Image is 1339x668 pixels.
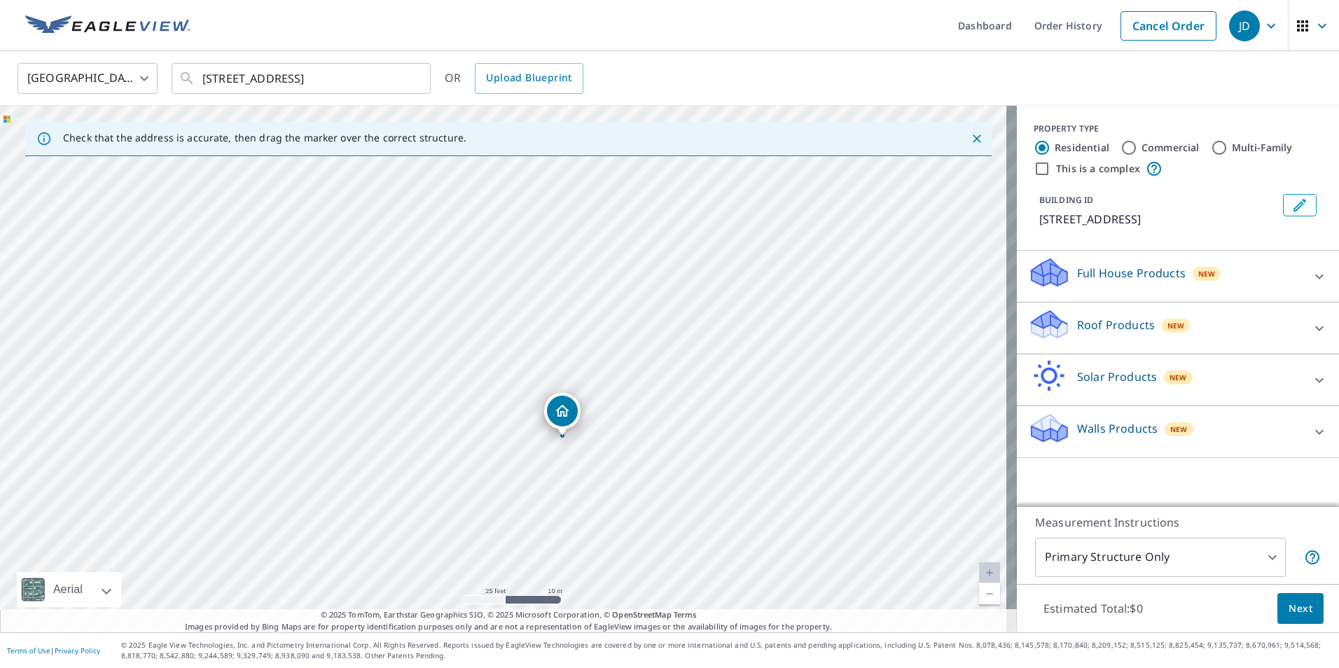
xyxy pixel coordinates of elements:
[674,609,697,620] a: Terms
[7,646,50,655] a: Terms of Use
[475,63,583,94] a: Upload Blueprint
[1056,162,1140,176] label: This is a complex
[1028,308,1328,348] div: Roof ProductsNew
[1229,11,1260,41] div: JD
[1035,538,1286,577] div: Primary Structure Only
[1170,424,1188,435] span: New
[1170,372,1187,383] span: New
[1028,256,1328,296] div: Full House ProductsNew
[1277,593,1324,625] button: Next
[7,646,100,655] p: |
[17,572,121,607] div: Aerial
[1077,420,1158,437] p: Walls Products
[321,609,697,621] span: © 2025 TomTom, Earthstar Geographics SIO, © 2025 Microsoft Corporation, ©
[445,63,583,94] div: OR
[1077,316,1155,333] p: Roof Products
[1039,211,1277,228] p: [STREET_ADDRESS]
[1077,368,1157,385] p: Solar Products
[25,15,190,36] img: EV Logo
[63,132,466,144] p: Check that the address is accurate, then drag the marker over the correct structure.
[1028,412,1328,452] div: Walls ProductsNew
[979,562,1000,583] a: Current Level 20, Zoom In Disabled
[979,583,1000,604] a: Current Level 20, Zoom Out
[1167,320,1185,331] span: New
[55,646,100,655] a: Privacy Policy
[1035,514,1321,531] p: Measurement Instructions
[49,572,87,607] div: Aerial
[1142,141,1200,155] label: Commercial
[1304,549,1321,566] span: Your report will include only the primary structure on the property. For example, a detached gara...
[202,59,402,98] input: Search by address or latitude-longitude
[1055,141,1109,155] label: Residential
[18,59,158,98] div: [GEOGRAPHIC_DATA]
[1077,265,1186,281] p: Full House Products
[486,69,571,87] span: Upload Blueprint
[968,130,986,148] button: Close
[1032,593,1154,624] p: Estimated Total: $0
[1121,11,1216,41] a: Cancel Order
[612,609,671,620] a: OpenStreetMap
[1289,600,1312,618] span: Next
[1198,268,1216,279] span: New
[1283,194,1317,216] button: Edit building 1
[1039,194,1093,206] p: BUILDING ID
[1232,141,1293,155] label: Multi-Family
[1028,360,1328,400] div: Solar ProductsNew
[121,640,1332,661] p: © 2025 Eagle View Technologies, Inc. and Pictometry International Corp. All Rights Reserved. Repo...
[1034,123,1322,135] div: PROPERTY TYPE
